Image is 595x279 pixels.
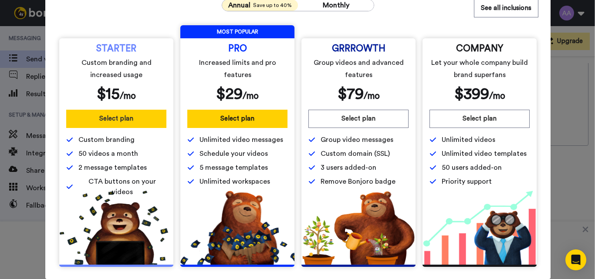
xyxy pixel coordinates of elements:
[78,134,135,145] span: Custom branding
[429,110,530,128] button: Select plan
[321,148,390,159] span: Custom domain (SSL)
[199,134,283,145] span: Unlimited video messages
[243,91,259,101] span: /mo
[78,162,147,173] span: 2 message templates
[189,57,286,81] span: Increased limits and pro features
[321,162,376,173] span: 3 users added-on
[323,2,349,9] span: Monthly
[310,57,407,81] span: Group videos and advanced features
[199,176,270,187] span: Unlimited workspaces
[301,191,416,265] img: edd2fd70e3428fe950fd299a7ba1283f.png
[454,86,489,102] span: $ 399
[321,134,393,145] span: Group video messages
[321,176,396,187] span: Remove Bonjoro badge
[489,91,505,101] span: /mo
[96,45,136,52] span: STARTER
[364,91,380,101] span: /mo
[68,57,165,81] span: Custom branding and increased usage
[59,191,173,265] img: 5112517b2a94bd7fef09f8ca13467cef.png
[78,176,166,197] span: CTA buttons on your videos
[442,176,492,187] span: Priority support
[442,148,527,159] span: Unlimited video templates
[97,86,120,102] span: $ 15
[66,110,166,128] button: Select plan
[199,162,268,173] span: 5 message templates
[456,45,503,52] span: COMPANY
[431,57,528,81] span: Let your whole company build brand superfans
[228,45,247,52] span: PRO
[442,134,495,145] span: Unlimited videos
[78,148,138,159] span: 50 videos a month
[120,91,136,101] span: /mo
[253,2,292,9] span: Save up to 40%
[338,86,364,102] span: $ 79
[180,191,294,265] img: b5b10b7112978f982230d1107d8aada4.png
[199,148,268,159] span: Schedule your videos
[216,86,243,102] span: $ 29
[308,110,409,128] button: Select plan
[423,191,537,265] img: baac238c4e1197dfdb093d3ea7416ec4.png
[442,162,502,173] span: 50 users added-on
[180,25,294,38] span: MOST POPULAR
[565,249,586,270] div: Open Intercom Messenger
[187,110,287,128] button: Select plan
[332,45,385,52] span: GRRROWTH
